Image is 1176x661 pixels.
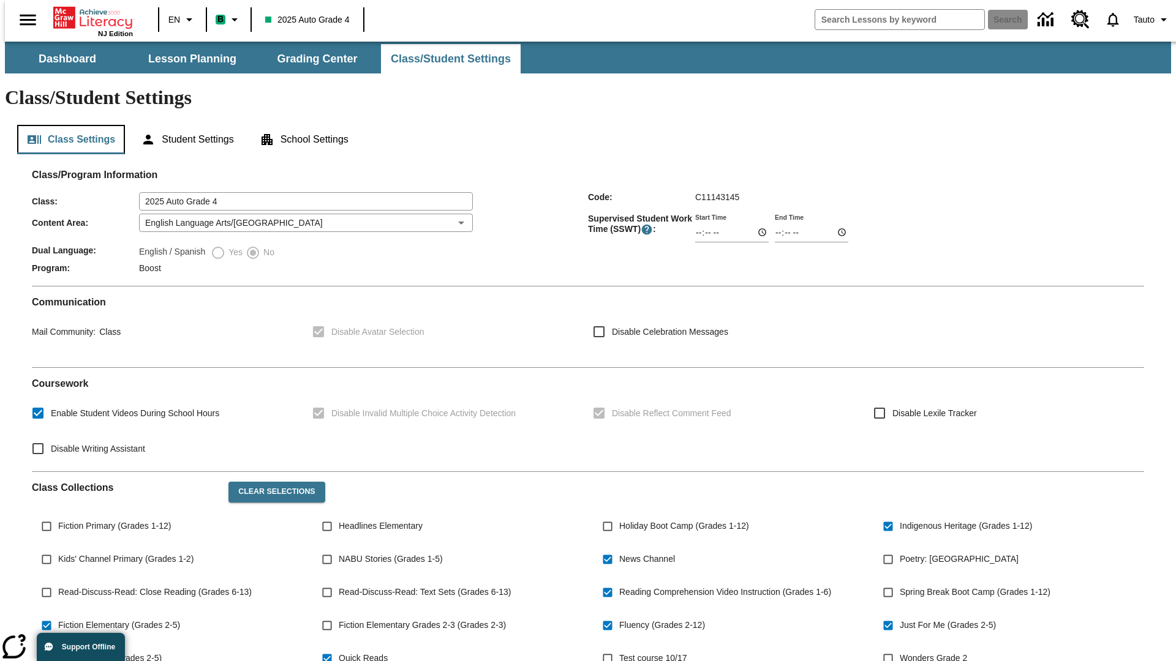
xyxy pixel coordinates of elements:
[96,327,121,337] span: Class
[339,619,506,632] span: Fiction Elementary Grades 2-3 (Grades 2-3)
[32,482,219,493] h2: Class Collections
[391,52,511,66] span: Class/Student Settings
[98,30,133,37] span: NJ Edition
[228,482,325,502] button: Clear Selections
[250,125,358,154] button: School Settings
[5,44,522,73] div: SubNavbar
[260,246,274,259] span: No
[588,214,695,236] span: Supervised Student Work Time (SSWT) :
[619,586,831,599] span: Reading Comprehension Video Instruction (Grades 1-6)
[331,326,424,338] span: Disable Avatar Selection
[32,296,1144,357] div: Communication
[53,6,133,30] a: Home
[641,223,653,236] button: Supervised Student Work Time is the timeframe when students can take LevelSet and when lessons ar...
[211,9,247,31] button: Boost Class color is mint green. Change class color
[32,218,139,228] span: Content Area :
[139,192,473,211] input: Class
[32,181,1144,276] div: Class/Program Information
[612,326,728,338] span: Disable Celebration Messages
[339,520,423,532] span: Headlines Elementary
[58,586,252,599] span: Read-Discuss-Read: Close Reading (Grades 6-13)
[900,520,1032,532] span: Indigenous Heritage (Grades 1-12)
[51,407,219,420] span: Enable Student Videos During School Hours
[1030,3,1064,37] a: Data Center
[58,520,171,532] span: Fiction Primary (Grades 1-12)
[5,86,1171,109] h1: Class/Student Settings
[139,214,473,232] div: English Language Arts/[GEOGRAPHIC_DATA]
[612,407,731,420] span: Disable Reflect Comment Feed
[1064,3,1097,36] a: Resource Center, Will open in new tab
[695,212,726,222] label: Start Time
[256,44,379,73] button: Grading Center
[58,553,194,566] span: Kids' Channel Primary (Grades 1-2)
[1134,13,1155,26] span: Tauto
[339,586,511,599] span: Read-Discuss-Read: Text Sets (Grades 6-13)
[139,263,161,273] span: Boost
[51,443,145,455] span: Disable Writing Assistant
[163,9,202,31] button: Language: EN, Select a language
[619,553,675,566] span: News Channel
[815,10,984,29] input: search field
[32,327,96,337] span: Mail Community :
[900,619,996,632] span: Just For Me (Grades 2-5)
[331,407,516,420] span: Disable Invalid Multiple Choice Activity Detection
[277,52,357,66] span: Grading Center
[32,378,1144,461] div: Coursework
[32,378,1144,389] h2: Course work
[131,44,254,73] button: Lesson Planning
[139,245,205,260] label: English / Spanish
[695,192,739,202] span: C11143145
[775,212,804,222] label: End Time
[32,196,139,206] span: Class :
[53,4,133,37] div: Home
[168,13,180,26] span: EN
[131,125,243,154] button: Student Settings
[37,633,125,661] button: Support Offline
[900,553,1019,566] span: Poetry: [GEOGRAPHIC_DATA]
[58,619,180,632] span: Fiction Elementary (Grades 2-5)
[619,619,705,632] span: Fluency (Grades 2-12)
[17,125,1159,154] div: Class/Student Settings
[6,44,129,73] button: Dashboard
[1129,9,1176,31] button: Profile/Settings
[1097,4,1129,35] a: Notifications
[217,12,224,27] span: B
[339,553,443,566] span: NABU Stories (Grades 1-5)
[32,169,1144,181] h2: Class/Program Information
[32,296,1144,308] h2: Communication
[32,245,139,255] span: Dual Language :
[381,44,521,73] button: Class/Student Settings
[588,192,695,202] span: Code :
[39,52,96,66] span: Dashboard
[17,125,125,154] button: Class Settings
[619,520,749,532] span: Holiday Boot Camp (Grades 1-12)
[265,13,350,26] span: 2025 Auto Grade 4
[10,2,46,38] button: Open side menu
[32,263,139,273] span: Program :
[892,407,977,420] span: Disable Lexile Tracker
[62,643,115,651] span: Support Offline
[225,246,243,259] span: Yes
[148,52,236,66] span: Lesson Planning
[900,586,1050,599] span: Spring Break Boot Camp (Grades 1-12)
[5,42,1171,73] div: SubNavbar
